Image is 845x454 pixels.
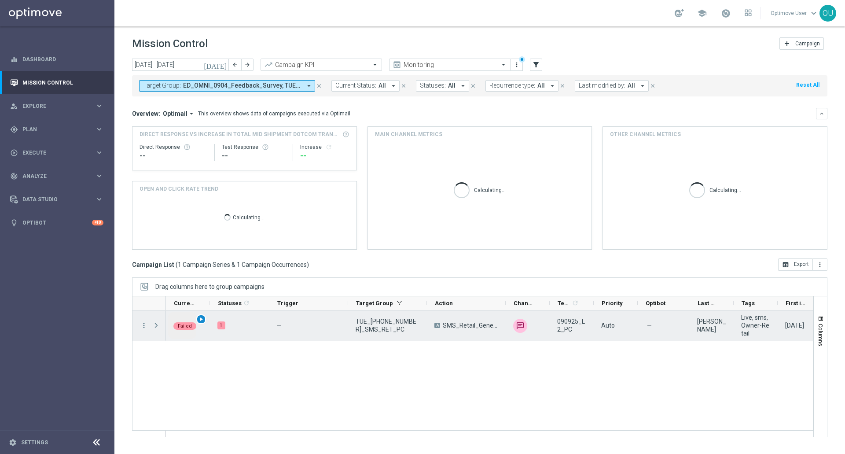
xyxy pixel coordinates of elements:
[229,59,241,71] button: arrow_back
[331,80,400,92] button: Current Status: All arrow_drop_down
[95,172,103,180] i: keyboard_arrow_right
[786,300,807,306] span: First in Range
[400,83,407,89] i: close
[241,59,253,71] button: arrow_forward
[557,317,586,333] span: 090925_L2_PC
[187,110,195,118] i: arrow_drop_down
[10,126,104,133] button: gps_fixed Plan keyboard_arrow_right
[9,439,17,447] i: settings
[389,59,511,71] ng-select: Monitoring
[783,40,790,47] i: add
[10,79,104,86] div: Mission Control
[300,151,349,161] div: --
[10,56,104,63] div: equalizer Dashboard
[819,5,836,22] div: OU
[558,300,570,306] span: Templates
[22,48,103,71] a: Dashboard
[514,300,535,306] span: Channel
[21,440,48,445] a: Settings
[264,60,273,69] i: trending_up
[434,323,440,328] span: A
[300,144,349,151] div: Increase
[140,151,207,161] div: --
[132,37,208,50] h1: Mission Control
[277,322,282,329] span: —
[519,56,525,63] div: There are unsaved changes
[10,149,95,157] div: Execute
[242,298,250,308] span: Calculate column
[132,110,160,118] h3: Overview:
[513,61,520,68] i: more_vert
[325,144,332,151] i: refresh
[176,261,178,269] span: (
[173,321,196,330] colored-tag: Failed
[813,258,827,271] button: more_vert
[244,62,250,68] i: arrow_forward
[140,321,148,329] button: more_vert
[697,8,707,18] span: school
[697,317,726,333] div: Nicole Zern
[537,82,545,89] span: All
[10,48,103,71] div: Dashboard
[650,83,656,89] i: close
[10,219,18,227] i: lightbulb
[448,82,456,89] span: All
[10,196,104,203] button: Data Studio keyboard_arrow_right
[817,324,824,346] span: Columns
[160,110,198,118] button: Optimail arrow_drop_down
[335,82,376,89] span: Current Status:
[163,110,187,118] span: Optimail
[10,172,18,180] i: track_changes
[10,149,18,157] i: play_circle_outline
[459,82,467,90] i: arrow_drop_down
[232,62,238,68] i: arrow_back
[10,71,103,94] div: Mission Control
[647,321,652,329] span: —
[178,261,307,269] span: 1 Campaign Series & 1 Campaign Occurrences
[601,322,615,329] span: Auto
[10,125,95,133] div: Plan
[393,60,401,69] i: preview
[22,71,103,94] a: Mission Control
[513,319,527,333] img: Retail SMS marketing
[277,300,298,306] span: Trigger
[217,321,225,329] div: 1
[742,300,755,306] span: Tags
[316,83,322,89] i: close
[356,317,419,333] span: TUE_20250909_SMS_RET_PC
[532,61,540,69] i: filter_alt
[709,185,741,194] p: Calculating...
[174,300,195,306] span: Current Status
[243,299,250,306] i: refresh
[610,130,681,138] h4: Other channel metrics
[10,55,18,63] i: equalizer
[22,197,95,202] span: Data Studio
[143,82,181,89] span: Target Group:
[485,80,558,92] button: Recurrence type: All arrow_drop_down
[10,103,104,110] div: person_search Explore keyboard_arrow_right
[140,144,207,151] div: Direct Response
[646,300,665,306] span: Optibot
[470,83,476,89] i: close
[356,300,393,306] span: Target Group
[469,81,477,91] button: close
[22,173,95,179] span: Analyze
[416,80,469,92] button: Statuses: All arrow_drop_down
[378,82,386,89] span: All
[579,82,625,89] span: Last modified by:
[155,283,265,290] span: Drag columns here to group campaigns
[530,59,542,71] button: filter_alt
[649,81,657,91] button: close
[92,220,103,225] div: +10
[10,219,104,226] button: lightbulb Optibot +10
[489,82,535,89] span: Recurrence type:
[770,7,819,20] a: Optimove Userkeyboard_arrow_down
[10,196,95,203] div: Data Studio
[10,172,95,180] div: Analyze
[307,261,309,269] span: )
